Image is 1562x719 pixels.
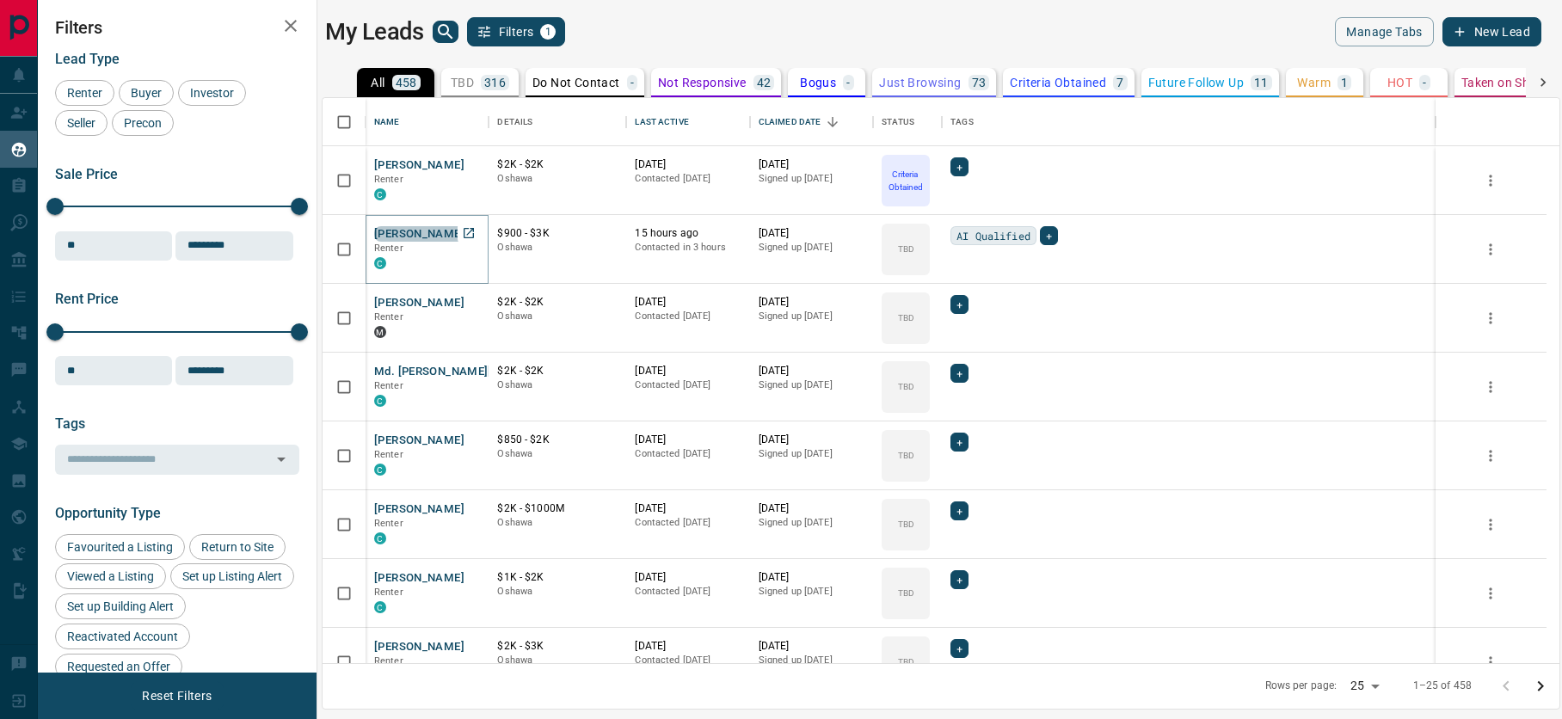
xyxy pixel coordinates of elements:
a: Open in New Tab [458,222,480,244]
h1: My Leads [325,18,424,46]
div: condos.ca [374,532,386,544]
div: + [950,570,969,589]
span: Renter [374,311,403,323]
div: Return to Site [189,534,286,560]
p: Bogus [800,77,836,89]
div: Status [882,98,914,146]
p: - [630,77,634,89]
p: - [1423,77,1426,89]
button: [PERSON_NAME] [374,295,464,311]
p: Signed up [DATE] [759,241,864,255]
p: [DATE] [759,433,864,447]
div: Details [497,98,532,146]
span: + [956,296,962,313]
div: Tags [942,98,1436,146]
button: New Lead [1442,17,1541,46]
button: [PERSON_NAME] [374,570,464,587]
p: Do Not Contact [532,77,620,89]
span: Buyer [125,86,168,100]
div: Status [873,98,942,146]
div: condos.ca [374,464,386,476]
p: [DATE] [635,433,741,447]
p: [DATE] [759,226,864,241]
p: Criteria Obtained [1010,77,1106,89]
p: TBD [898,587,914,599]
div: Set up Building Alert [55,593,186,619]
span: Return to Site [195,540,280,554]
button: [PERSON_NAME] [374,433,464,449]
span: Renter [374,380,403,391]
div: Name [374,98,400,146]
p: TBD [898,311,914,324]
h2: Filters [55,17,299,38]
div: Seller [55,110,108,136]
span: Reactivated Account [61,630,184,643]
p: Signed up [DATE] [759,516,864,530]
div: Viewed a Listing [55,563,166,589]
button: [PERSON_NAME] [374,639,464,655]
p: TBD [898,380,914,393]
button: more [1478,168,1504,194]
div: 25 [1344,673,1385,698]
p: Oshawa [497,516,618,530]
p: [DATE] [635,501,741,516]
p: [DATE] [635,570,741,585]
span: Renter [374,587,403,598]
div: Renter [55,80,114,106]
p: TBD [898,655,914,668]
div: Last Active [635,98,688,146]
p: Oshawa [497,241,618,255]
p: $1K - $2K [497,570,618,585]
span: Viewed a Listing [61,569,160,583]
p: 42 [757,77,772,89]
button: more [1478,374,1504,400]
div: Name [366,98,489,146]
p: Signed up [DATE] [759,447,864,461]
div: + [950,157,969,176]
p: - [846,77,850,89]
div: condos.ca [374,601,386,613]
p: Contacted in 3 hours [635,241,741,255]
button: Sort [821,110,845,134]
div: Details [489,98,626,146]
p: [DATE] [759,501,864,516]
p: Criteria Obtained [883,168,928,194]
div: mrloft.ca [374,326,386,338]
p: Contacted [DATE] [635,378,741,392]
span: Rent Price [55,291,119,307]
p: $2K - $1000M [497,501,618,516]
p: Oshawa [497,172,618,186]
span: 1 [542,26,554,38]
p: Contacted [DATE] [635,654,741,667]
span: Investor [184,86,240,100]
span: Sale Price [55,166,118,182]
span: Renter [374,518,403,529]
button: Md. [PERSON_NAME][DEMOGRAPHIC_DATA] [374,364,614,380]
p: 7 [1116,77,1123,89]
button: Manage Tabs [1335,17,1433,46]
span: + [956,365,962,382]
p: $2K - $2K [497,295,618,310]
div: condos.ca [374,395,386,407]
p: Warm [1297,77,1331,89]
p: TBD [898,518,914,531]
p: Contacted [DATE] [635,585,741,599]
p: 11 [1254,77,1269,89]
p: Oshawa [497,378,618,392]
p: $850 - $2K [497,433,618,447]
p: 458 [396,77,417,89]
p: Signed up [DATE] [759,378,864,392]
p: Signed up [DATE] [759,654,864,667]
button: more [1478,649,1504,675]
div: + [950,639,969,658]
p: Just Browsing [879,77,961,89]
button: Go to next page [1523,669,1558,704]
span: Requested an Offer [61,660,176,673]
button: search button [433,21,458,43]
div: Investor [178,80,246,106]
p: 1 [1341,77,1348,89]
p: $2K - $2K [497,157,618,172]
p: Not Responsive [658,77,747,89]
p: TBD [898,449,914,462]
p: Future Follow Up [1148,77,1244,89]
